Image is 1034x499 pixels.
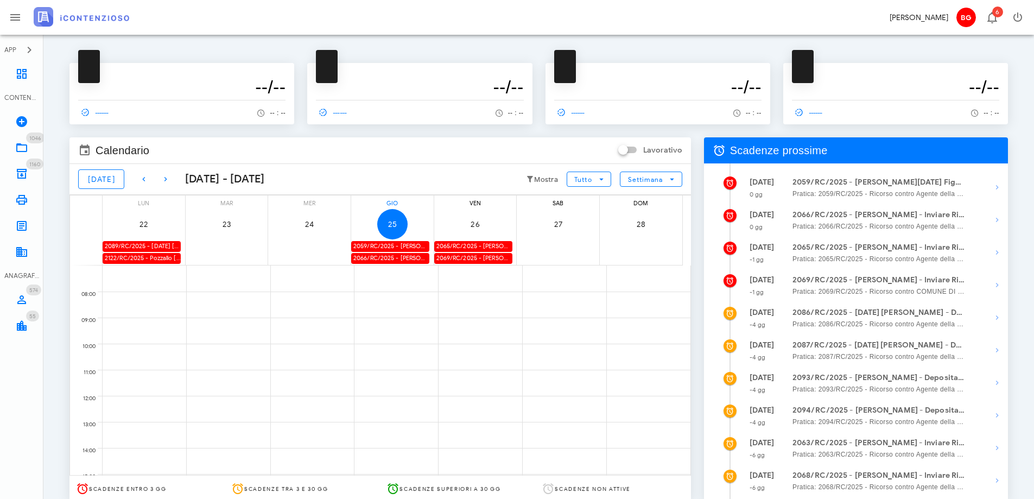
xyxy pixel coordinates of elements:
[792,67,999,76] p: --------------
[26,132,45,143] span: Distintivo
[626,209,656,239] button: 28
[792,339,965,351] strong: 2087/RC/2025 - [DATE] [PERSON_NAME] - Deposita la Costituzione in [GEOGRAPHIC_DATA]
[986,437,1008,459] button: Mostra dettagli
[792,254,965,264] span: Pratica: 2065/RC/2025 - Ricorso contro Agente della Riscossione - prov. di [GEOGRAPHIC_DATA]
[986,209,1008,231] button: Mostra dettagli
[460,209,491,239] button: 26
[792,437,965,449] strong: 2063/RC/2025 - [PERSON_NAME] - Inviare Ricorso
[953,4,979,30] button: BG
[268,195,351,209] div: mer
[316,108,347,117] span: ------
[792,188,965,199] span: Pratica: 2059/RC/2025 - Ricorso contro Agente della Riscossione - prov. di [GEOGRAPHIC_DATA]
[792,449,965,460] span: Pratica: 2063/RC/2025 - Ricorso contro Agente della Riscossione - prov. di [GEOGRAPHIC_DATA]
[750,178,775,187] strong: [DATE]
[534,175,558,184] small: Mostra
[750,451,765,459] small: -6 gg
[984,109,999,117] span: -- : --
[620,172,682,187] button: Settimana
[792,416,965,427] span: Pratica: 2094/RC/2025 - Ricorso contro Agente della Riscossione - prov. di Ragusa, Consorzio Di B...
[316,76,523,98] h3: --/--
[792,319,965,330] span: Pratica: 2086/RC/2025 - Ricorso contro Agente della Riscossione - prov. di Ragusa, Consorzio Di B...
[70,288,98,300] div: 08:00
[26,285,41,295] span: Distintivo
[70,471,98,483] div: 15:00
[270,109,286,117] span: -- : --
[750,353,766,361] small: -4 gg
[103,253,181,263] div: 2122/RC/2025 - Pozzallo [PERSON_NAME] Srl - Inviare Ricorso
[750,223,763,231] small: 0 gg
[316,67,523,76] p: --------------
[986,274,1008,296] button: Mostra dettagli
[574,175,592,184] span: Tutto
[750,471,775,480] strong: [DATE]
[78,169,124,189] button: [DATE]
[78,76,286,98] h3: --/--
[34,7,129,27] img: logo-text-2x.png
[70,393,98,405] div: 12:00
[750,438,775,447] strong: [DATE]
[986,176,1008,198] button: Mostra dettagli
[176,171,265,187] div: [DATE] - [DATE]
[956,8,976,27] span: BG
[78,108,110,117] span: ------
[4,271,39,281] div: ANAGRAFICA
[792,209,965,221] strong: 2066/RC/2025 - [PERSON_NAME] - Inviare Ricorso
[750,386,766,394] small: -4 gg
[750,256,764,263] small: -1 gg
[986,372,1008,394] button: Mostra dettagli
[986,470,1008,491] button: Mostra dettagli
[792,76,999,98] h3: --/--
[792,176,965,188] strong: 2059/RC/2025 - [PERSON_NAME][DATE] Figura - Inviare Ricorso
[600,195,682,209] div: dom
[627,175,663,184] span: Settimana
[792,482,965,492] span: Pratica: 2068/RC/2025 - Ricorso contro Agente della Riscossione - prov. di [GEOGRAPHIC_DATA]
[103,195,185,209] div: lun
[212,209,242,239] button: 23
[78,105,114,120] a: ------
[316,105,352,120] a: ------
[351,195,434,209] div: gio
[750,275,775,285] strong: [DATE]
[554,76,762,98] h3: --/--
[434,195,517,209] div: ven
[129,209,159,239] button: 22
[792,372,965,384] strong: 2093/RC/2025 - [PERSON_NAME] - Deposita la Costituzione in Giudizio
[986,242,1008,263] button: Mostra dettagli
[29,135,41,142] span: 1046
[399,485,500,492] span: Scadenze superiori a 30 gg
[567,172,611,187] button: Tutto
[70,445,98,457] div: 14:00
[792,108,823,117] span: ------
[750,288,764,296] small: -1 gg
[89,485,167,492] span: Scadenze entro 3 gg
[890,12,948,23] div: [PERSON_NAME]
[555,485,631,492] span: Scadenze non attive
[460,220,491,229] span: 26
[434,241,512,251] div: 2065/RC/2025 - [PERSON_NAME] - Inviare Ricorso
[792,286,965,297] span: Pratica: 2069/RC/2025 - Ricorso contro COMUNE DI [GEOGRAPHIC_DATA]
[792,274,965,286] strong: 2069/RC/2025 - [PERSON_NAME] - Inviare Ricorso
[746,109,762,117] span: -- : --
[986,307,1008,329] button: Mostra dettagli
[554,67,762,76] p: --------------
[730,142,828,159] span: Scadenze prossime
[212,220,242,229] span: 23
[626,220,656,229] span: 28
[351,253,429,263] div: 2066/RC/2025 - [PERSON_NAME] - Inviare Ricorso
[992,7,1003,17] span: Distintivo
[103,241,181,251] div: 2089/RC/2025 - [DATE] [PERSON_NAME] - Inviare Ricorso
[70,367,98,378] div: 11:00
[792,221,965,232] span: Pratica: 2066/RC/2025 - Ricorso contro Agente della Riscossione - prov. di [GEOGRAPHIC_DATA]
[643,145,682,156] label: Lavorativo
[517,195,599,209] div: sab
[750,373,775,382] strong: [DATE]
[244,485,328,492] span: Scadenze tra 3 e 30 gg
[750,419,766,426] small: -4 gg
[750,484,765,491] small: -6 gg
[750,210,775,219] strong: [DATE]
[792,384,965,395] span: Pratica: 2093/RC/2025 - Ricorso contro Agente della Riscossione - prov. di Ragusa, Consorzio Di B...
[554,105,590,120] a: ------
[750,191,763,198] small: 0 gg
[979,4,1005,30] button: Distintivo
[96,142,149,159] span: Calendario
